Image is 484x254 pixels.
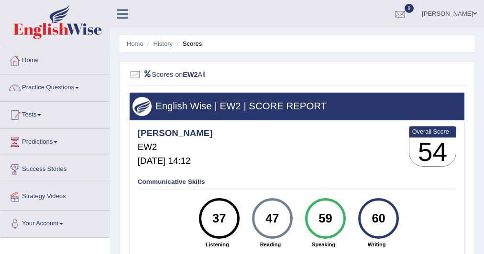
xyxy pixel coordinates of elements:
[0,211,110,234] a: Your Account
[127,40,143,47] a: Home
[412,128,453,135] b: Overall Score
[409,138,456,167] h3: 54
[0,47,110,71] a: Home
[138,142,213,152] h5: EW2
[138,156,213,166] h5: [DATE] 14:12
[248,241,293,248] strong: Reading
[138,179,457,186] h4: Communicative Skills
[138,128,213,138] h4: [PERSON_NAME]
[0,74,110,98] a: Practice Questions
[129,69,338,81] h2: Scores on All
[301,241,346,248] strong: Speaking
[132,97,152,116] img: wings.png
[257,201,287,236] div: 47
[0,129,110,153] a: Predictions
[0,183,110,207] a: Strategy Videos
[154,40,173,47] a: History
[363,201,393,236] div: 60
[0,102,110,126] a: Tests
[175,39,202,48] li: Scores
[0,156,110,180] a: Success Stories
[204,201,234,236] div: 37
[354,241,399,248] strong: Writing
[195,241,240,248] strong: Listening
[132,101,461,111] h3: English Wise | EW2 | SCORE REPORT
[405,4,414,13] span: 9
[183,70,198,78] b: EW2
[310,201,340,236] div: 59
